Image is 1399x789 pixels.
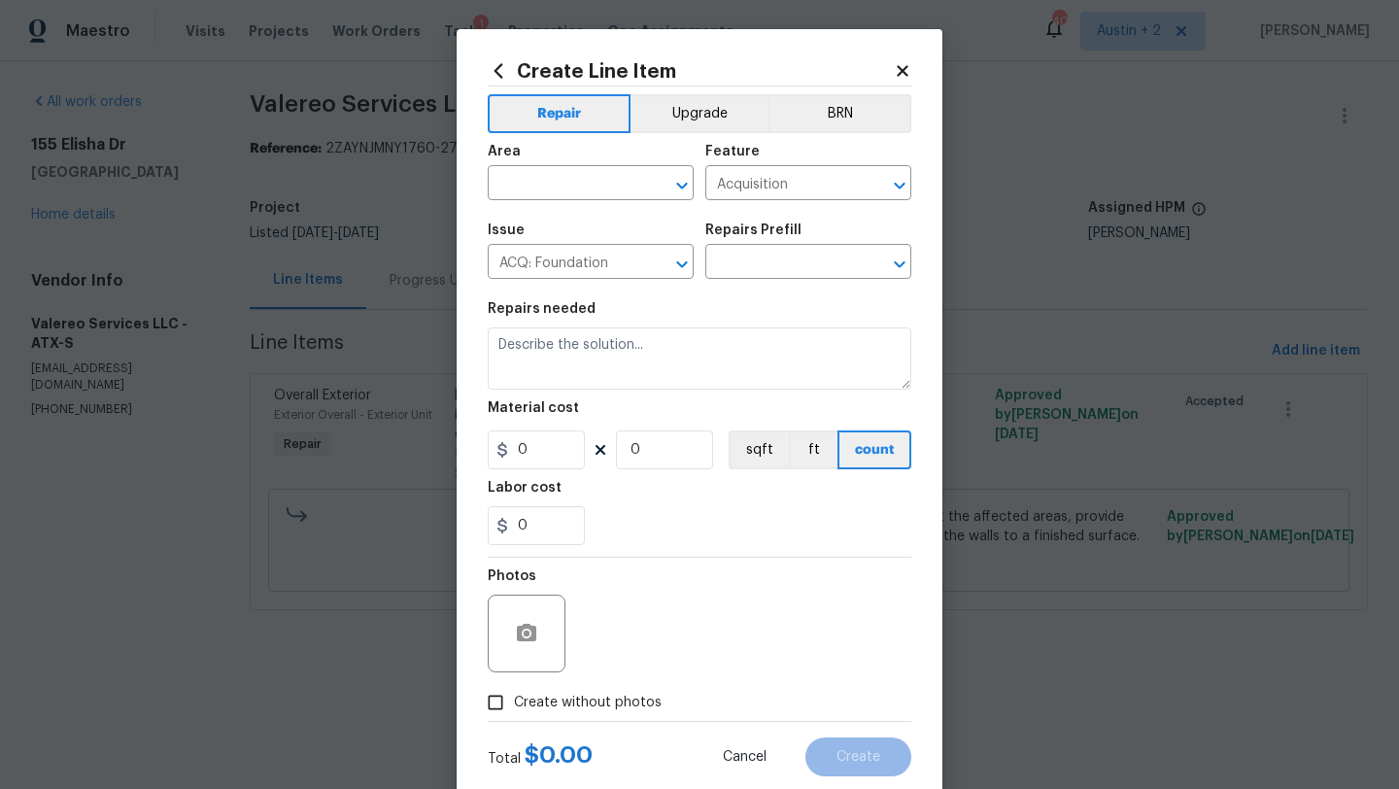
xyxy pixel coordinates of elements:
[488,302,596,316] h5: Repairs needed
[488,745,593,769] div: Total
[886,172,913,199] button: Open
[668,172,696,199] button: Open
[836,750,880,765] span: Create
[723,750,767,765] span: Cancel
[692,738,798,776] button: Cancel
[886,251,913,278] button: Open
[705,145,760,158] h5: Feature
[631,94,769,133] button: Upgrade
[488,145,521,158] h5: Area
[525,743,593,767] span: $ 0.00
[488,481,562,495] h5: Labor cost
[729,430,789,469] button: sqft
[488,401,579,415] h5: Material cost
[837,430,911,469] button: count
[668,251,696,278] button: Open
[705,223,802,237] h5: Repairs Prefill
[789,430,837,469] button: ft
[488,223,525,237] h5: Issue
[768,94,911,133] button: BRN
[488,60,894,82] h2: Create Line Item
[514,693,662,713] span: Create without photos
[488,94,631,133] button: Repair
[488,569,536,583] h5: Photos
[805,738,911,776] button: Create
